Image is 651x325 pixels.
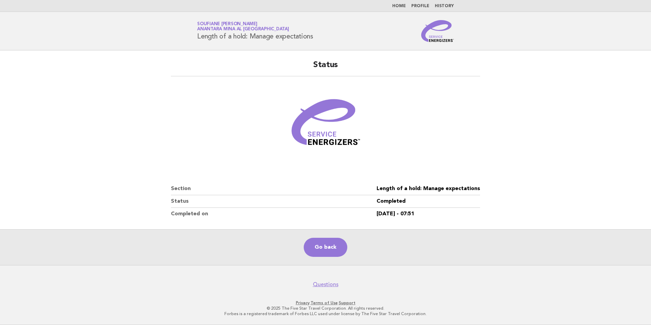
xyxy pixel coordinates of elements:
a: Profile [411,4,429,8]
a: Home [392,4,406,8]
span: Anantara Mina al [GEOGRAPHIC_DATA] [197,27,289,32]
p: · · [117,300,534,306]
h1: Length of a hold: Manage expectations [197,22,313,40]
dt: Status [171,195,377,208]
a: Questions [313,281,338,288]
a: Privacy [296,300,309,305]
p: © 2025 The Five Star Travel Corporation. All rights reserved. [117,306,534,311]
img: Service Energizers [421,20,454,42]
dd: Completed [377,195,480,208]
p: Forbes is a registered trademark of Forbes LLC used under license by The Five Star Travel Corpora... [117,311,534,316]
img: Verified [285,84,366,166]
a: Terms of Use [311,300,338,305]
dt: Section [171,183,377,195]
a: Support [339,300,355,305]
a: Go back [304,238,347,257]
h2: Status [171,60,480,76]
dt: Completed on [171,208,377,220]
a: History [435,4,454,8]
dd: [DATE] - 07:51 [377,208,480,220]
a: Soufiane [PERSON_NAME]Anantara Mina al [GEOGRAPHIC_DATA] [197,22,289,31]
dd: Length of a hold: Manage expectations [377,183,480,195]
